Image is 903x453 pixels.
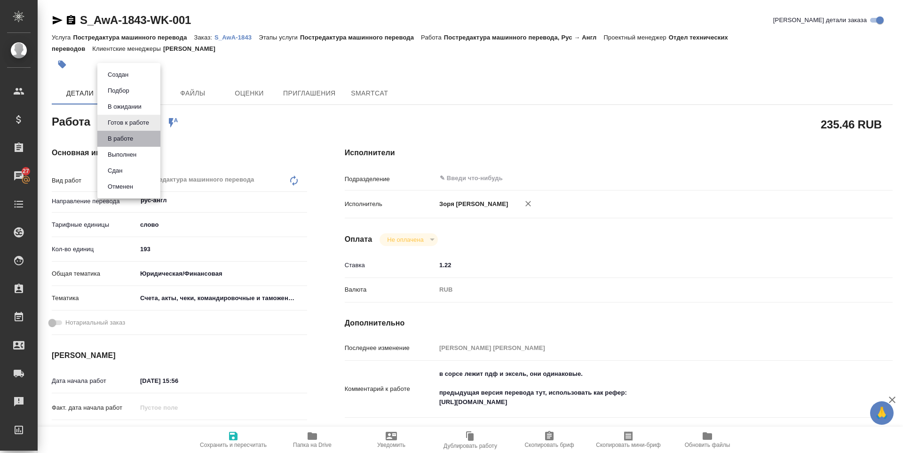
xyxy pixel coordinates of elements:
button: Подбор [105,86,132,96]
button: Отменен [105,182,136,192]
button: Готов к работе [105,118,152,128]
button: В работе [105,134,136,144]
button: В ожидании [105,102,144,112]
button: Сдан [105,166,125,176]
button: Выполнен [105,150,139,160]
button: Создан [105,70,131,80]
